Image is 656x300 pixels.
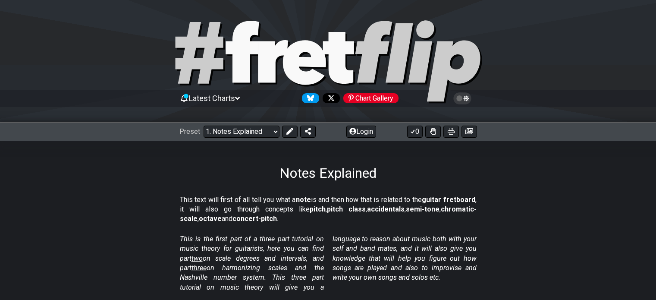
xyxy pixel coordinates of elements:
button: Toggle Dexterity for all fretkits [425,126,441,138]
button: Share Preset [300,126,316,138]
span: Preset [179,127,200,136]
button: Edit Preset [282,126,298,138]
select: Preset [204,126,279,138]
strong: concert-pitch [232,215,277,223]
button: Print [443,126,459,138]
span: Toggle light / dark theme [458,95,468,102]
span: two [191,254,203,262]
a: Follow #fretflip at Bluesky [298,93,319,103]
button: Login [346,126,376,138]
strong: guitar fretboard [422,196,475,204]
a: Follow #fretflip at X [319,93,340,103]
strong: pitch class [327,205,366,213]
strong: semi-tone [406,205,439,213]
strong: note [296,196,311,204]
a: #fretflip at Pinterest [340,93,399,103]
span: three [191,264,207,272]
em: This is the first part of a three part tutorial on music theory for guitarists, here you can find... [180,235,477,291]
div: Chart Gallery [343,93,399,103]
button: 0 [407,126,423,138]
p: This text will first of all tell you what a is and then how that is related to the , it will also... [180,195,477,224]
button: Create image [461,126,477,138]
strong: octave [199,215,222,223]
h1: Notes Explained [279,165,377,181]
strong: pitch [310,205,326,213]
strong: accidentals [367,205,405,213]
span: Latest Charts [189,94,235,103]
